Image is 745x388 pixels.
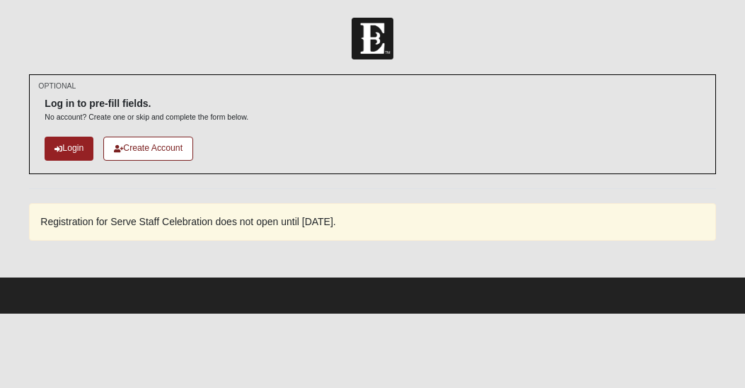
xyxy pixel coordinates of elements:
img: Church of Eleven22 Logo [352,18,393,59]
small: OPTIONAL [38,81,76,91]
p: No account? Create one or skip and complete the form below. [45,112,248,122]
h6: Log in to pre-fill fields. [45,98,248,110]
a: Login [45,137,93,160]
span: Registration for Serve Staff Celebration does not open until [DATE]. [40,216,335,227]
a: Create Account [103,137,193,160]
